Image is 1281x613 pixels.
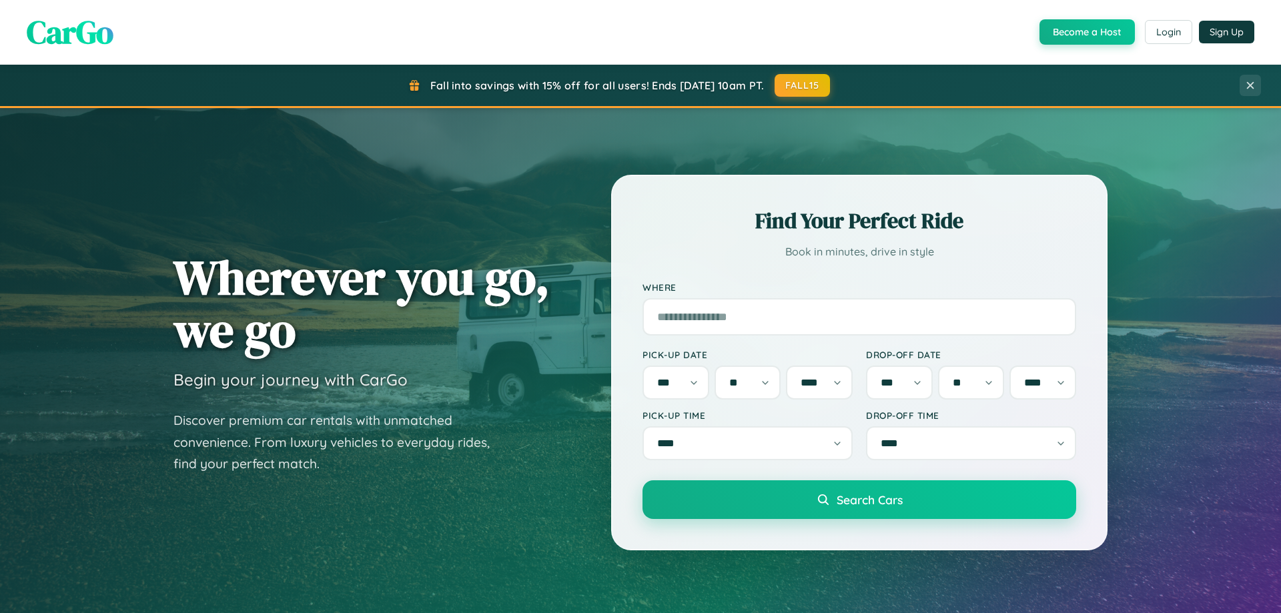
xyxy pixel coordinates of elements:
h3: Begin your journey with CarGo [173,370,408,390]
p: Discover premium car rentals with unmatched convenience. From luxury vehicles to everyday rides, ... [173,410,507,475]
h2: Find Your Perfect Ride [643,206,1076,235]
h1: Wherever you go, we go [173,251,550,356]
button: FALL15 [775,74,831,97]
label: Where [643,281,1076,293]
button: Sign Up [1199,21,1254,43]
label: Pick-up Time [643,410,853,421]
label: Drop-off Date [866,349,1076,360]
p: Book in minutes, drive in style [643,242,1076,261]
span: CarGo [27,10,113,54]
span: Search Cars [837,492,903,507]
button: Become a Host [1039,19,1135,45]
button: Login [1145,20,1192,44]
label: Pick-up Date [643,349,853,360]
span: Fall into savings with 15% off for all users! Ends [DATE] 10am PT. [430,79,765,92]
label: Drop-off Time [866,410,1076,421]
button: Search Cars [643,480,1076,519]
